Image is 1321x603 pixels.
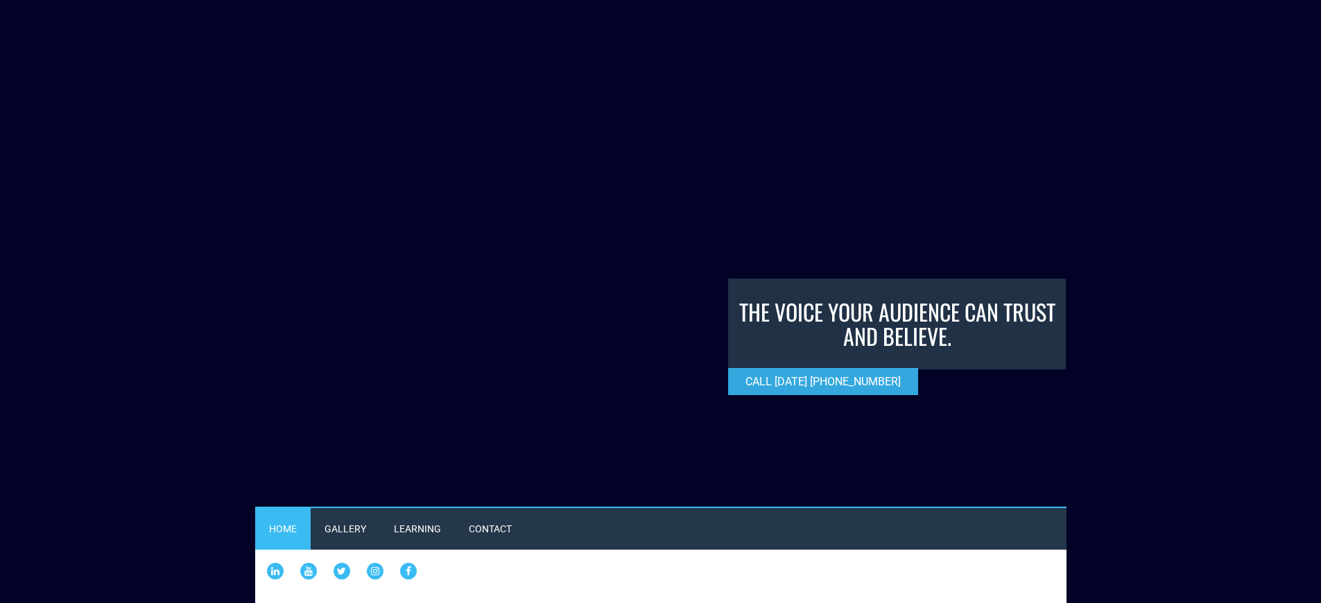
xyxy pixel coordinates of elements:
a: Gallery [311,508,380,550]
a: Home [255,508,311,550]
a: Contact [455,508,526,550]
h2: THE VOICE YOUR AUDIENCE CAN TRUST AND BELIEVE. [728,279,1067,369]
img: "Joe [255,14,640,192]
a: CALL [DATE] [PHONE_NUMBER] [728,368,918,395]
a: Learning [380,508,455,550]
